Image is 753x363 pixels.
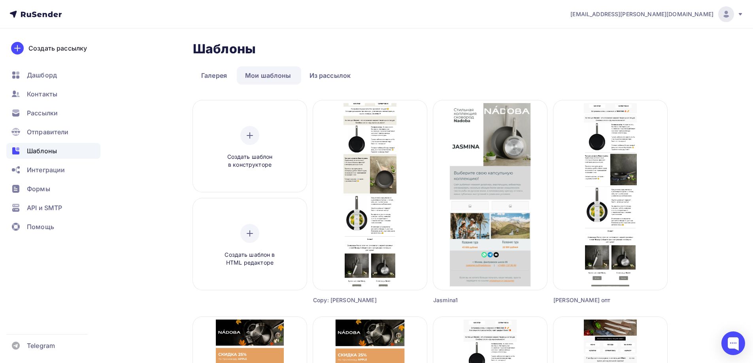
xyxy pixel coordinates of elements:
[27,108,58,118] span: Рассылки
[212,251,287,267] span: Создать шаблон в HTML редакторе
[6,67,100,83] a: Дашборд
[433,296,519,304] div: Jasmina1
[27,222,54,231] span: Помощь
[193,66,235,85] a: Галерея
[553,296,639,304] div: [PERSON_NAME] опт
[570,10,713,18] span: [EMAIL_ADDRESS][PERSON_NAME][DOMAIN_NAME]
[237,66,300,85] a: Мои шаблоны
[27,70,57,80] span: Дашборд
[27,184,50,194] span: Формы
[6,181,100,197] a: Формы
[6,143,100,159] a: Шаблоны
[27,146,57,156] span: Шаблоны
[6,124,100,140] a: Отправители
[6,105,100,121] a: Рассылки
[27,89,57,99] span: Контакты
[27,341,55,350] span: Telegram
[28,43,87,53] div: Создать рассылку
[27,127,69,137] span: Отправители
[570,6,744,22] a: [EMAIL_ADDRESS][PERSON_NAME][DOMAIN_NAME]
[301,66,359,85] a: Из рассылок
[212,153,287,169] span: Создать шаблон в конструкторе
[193,41,256,57] h2: Шаблоны
[27,203,62,213] span: API и SMTP
[313,296,398,304] div: Copy: [PERSON_NAME]
[27,165,65,175] span: Интеграции
[6,86,100,102] a: Контакты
